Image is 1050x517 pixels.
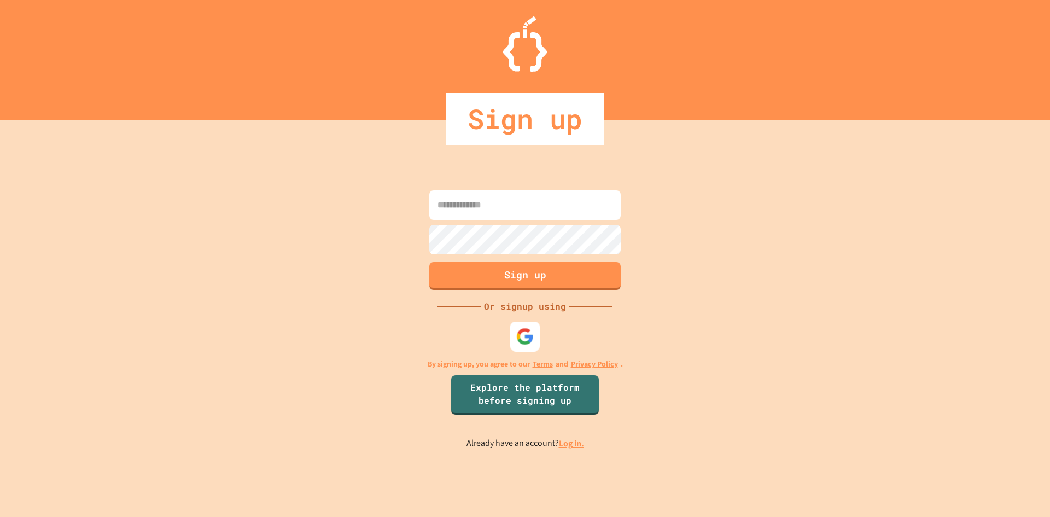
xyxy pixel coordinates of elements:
[466,437,584,450] p: Already have an account?
[533,358,553,370] a: Terms
[503,16,547,72] img: Logo.svg
[446,93,604,145] div: Sign up
[428,358,623,370] p: By signing up, you agree to our and .
[429,262,621,290] button: Sign up
[481,300,569,313] div: Or signup using
[451,375,599,415] a: Explore the platform before signing up
[559,438,584,449] a: Log in.
[571,358,618,370] a: Privacy Policy
[516,327,534,345] img: google-icon.svg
